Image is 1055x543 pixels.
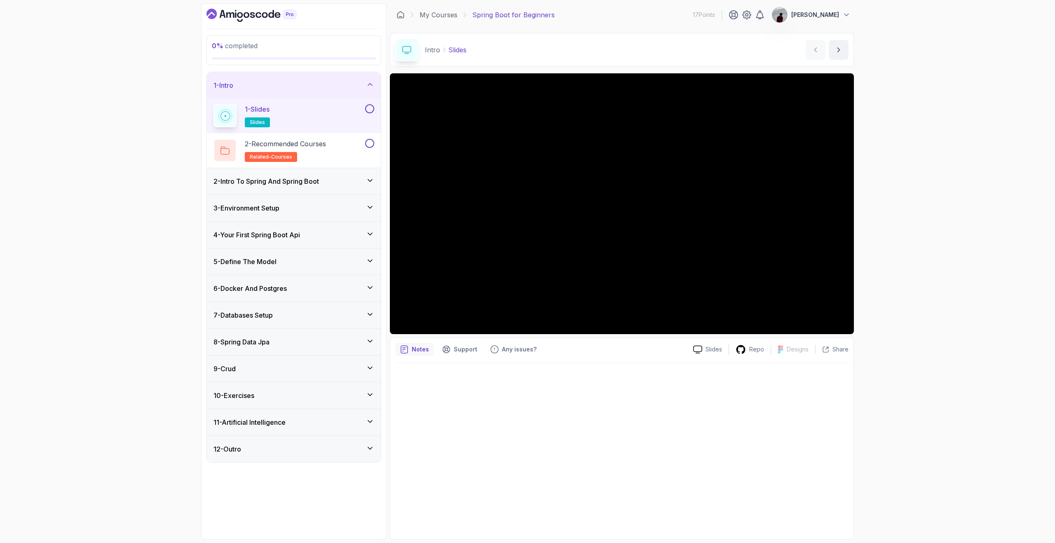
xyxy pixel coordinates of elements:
h3: 5 - Define The Model [213,257,277,267]
button: 2-Recommended Coursesrelated-courses [213,139,374,162]
span: completed [212,42,258,50]
button: 1-Slidesslides [213,104,374,127]
button: 8-Spring Data Jpa [207,329,381,355]
a: Dashboard [396,11,405,19]
p: Notes [412,345,429,353]
a: Repo [729,344,771,355]
button: Share [815,345,849,353]
button: 9-Crud [207,356,381,382]
button: 12-Outro [207,436,381,462]
button: next content [829,40,849,60]
button: 6-Docker And Postgres [207,275,381,302]
p: Support [454,345,477,353]
button: 4-Your First Spring Boot Api [207,222,381,248]
h3: 12 - Outro [213,444,241,454]
button: 5-Define The Model [207,248,381,275]
h3: 10 - Exercises [213,391,254,400]
span: related-courses [250,154,292,160]
h3: 1 - Intro [213,80,233,90]
h3: 9 - Crud [213,364,236,374]
p: [PERSON_NAME] [791,11,839,19]
button: Support button [437,343,482,356]
p: 2 - Recommended Courses [245,139,326,149]
p: Any issues? [502,345,537,353]
span: 0 % [212,42,223,50]
button: 1-Intro [207,72,381,98]
p: Intro [425,45,440,55]
span: slides [250,119,265,126]
p: 17 Points [693,11,715,19]
h3: 2 - Intro To Spring And Spring Boot [213,176,319,186]
a: My Courses [420,10,457,20]
a: Dashboard [206,9,315,22]
h3: 7 - Databases Setup [213,310,273,320]
button: 3-Environment Setup [207,195,381,221]
button: 7-Databases Setup [207,302,381,328]
h3: 6 - Docker And Postgres [213,283,287,293]
h3: 4 - Your First Spring Boot Api [213,230,300,240]
p: Slides [706,345,722,353]
p: Slides [448,45,467,55]
h3: 3 - Environment Setup [213,203,279,213]
button: Feedback button [485,343,542,356]
button: user profile image[PERSON_NAME] [771,7,851,23]
button: 11-Artificial Intelligence [207,409,381,435]
p: Share [832,345,849,353]
h3: 8 - Spring Data Jpa [213,337,270,347]
p: Repo [749,345,764,353]
button: 2-Intro To Spring And Spring Boot [207,168,381,194]
p: Designs [787,345,809,353]
a: Slides [687,345,729,354]
h3: 11 - Artificial Intelligence [213,417,286,427]
button: notes button [395,343,434,356]
p: Spring Boot for Beginners [472,10,555,20]
img: user profile image [772,7,788,23]
button: previous content [806,40,825,60]
p: 1 - Slides [245,104,270,114]
button: 10-Exercises [207,382,381,409]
